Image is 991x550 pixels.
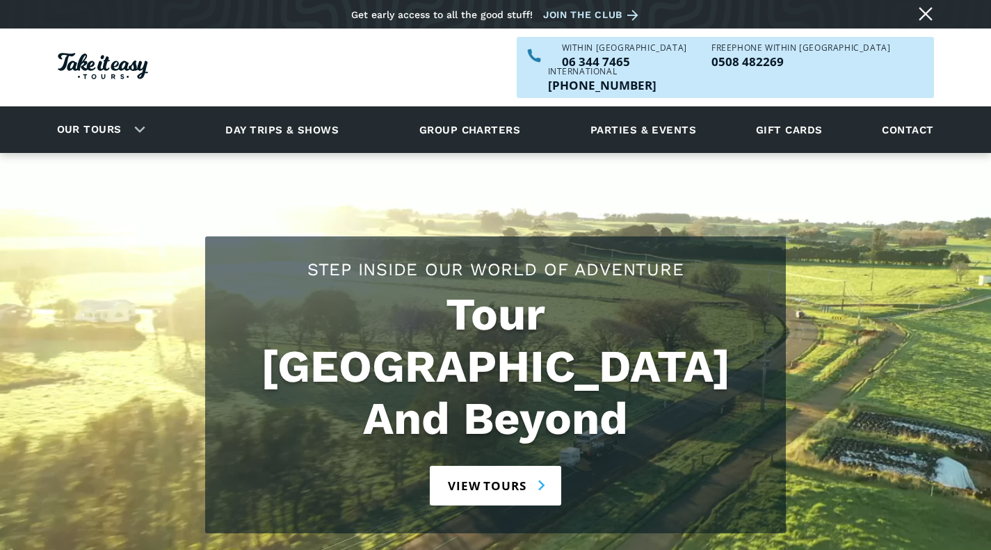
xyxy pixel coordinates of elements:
a: Call us within NZ on 063447465 [562,56,687,67]
a: Homepage [58,46,148,90]
h2: Step Inside Our World Of Adventure [219,257,772,282]
div: International [548,67,656,76]
p: 06 344 7465 [562,56,687,67]
a: Our tours [47,113,132,146]
div: Our tours [40,111,156,149]
div: Get early access to all the good stuff! [351,9,533,20]
a: Day trips & shows [208,111,356,149]
div: WITHIN [GEOGRAPHIC_DATA] [562,44,687,52]
p: [PHONE_NUMBER] [548,79,656,91]
a: View tours [430,466,561,505]
a: Call us outside of NZ on +6463447465 [548,79,656,91]
a: Gift cards [749,111,830,149]
p: 0508 482269 [711,56,890,67]
img: Take it easy Tours logo [58,53,148,79]
h1: Tour [GEOGRAPHIC_DATA] And Beyond [219,289,772,445]
a: Group charters [402,111,538,149]
div: Freephone WITHIN [GEOGRAPHIC_DATA] [711,44,890,52]
a: Join the club [543,6,643,24]
a: Call us freephone within NZ on 0508482269 [711,56,890,67]
a: Parties & events [583,111,703,149]
a: Contact [875,111,940,149]
a: Close message [915,3,937,25]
